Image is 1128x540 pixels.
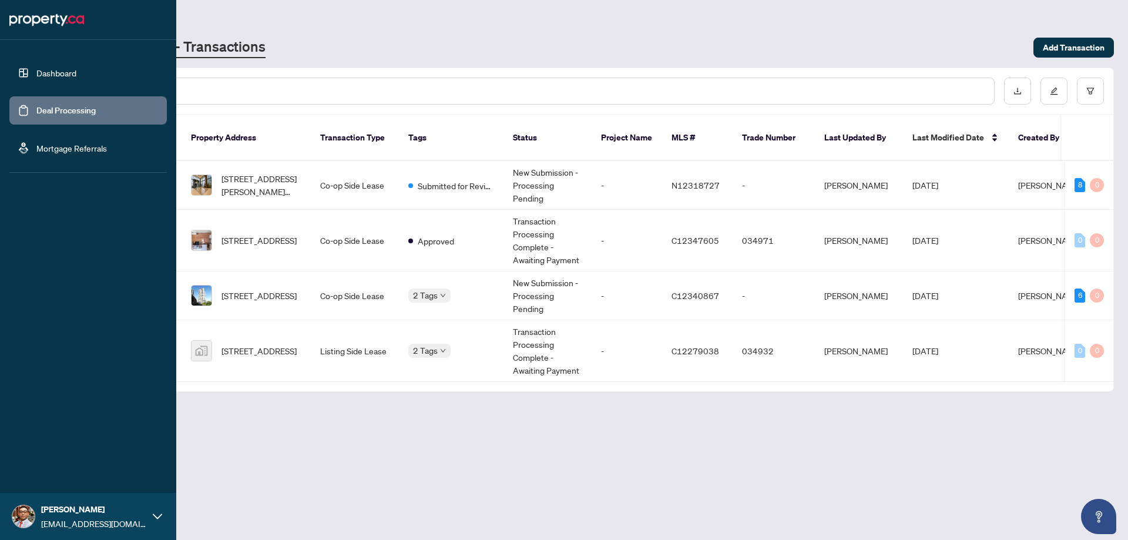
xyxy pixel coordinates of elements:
span: edit [1050,87,1058,95]
button: Open asap [1081,499,1116,534]
td: Transaction Processing Complete - Awaiting Payment [503,210,592,271]
button: edit [1040,78,1067,105]
span: Submitted for Review [418,179,494,192]
th: Transaction Type [311,115,399,161]
button: Add Transaction [1033,38,1114,58]
img: thumbnail-img [192,230,211,250]
th: Last Updated By [815,115,903,161]
div: 0 [1090,178,1104,192]
span: [STREET_ADDRESS][PERSON_NAME][PERSON_NAME] [221,172,301,198]
span: [DATE] [912,235,938,246]
th: Property Address [182,115,311,161]
div: 0 [1075,233,1085,247]
span: C12347605 [672,235,719,246]
td: Co-op Side Lease [311,210,399,271]
span: C12340867 [672,290,719,301]
div: 0 [1090,233,1104,247]
span: Add Transaction [1043,38,1104,57]
span: [PERSON_NAME] [1018,180,1082,190]
td: 034932 [733,320,815,382]
img: logo [9,11,84,29]
td: New Submission - Processing Pending [503,271,592,320]
span: download [1013,87,1022,95]
span: [DATE] [912,290,938,301]
span: [PERSON_NAME] [1018,346,1082,356]
td: - [592,271,662,320]
span: 2 Tags [413,289,438,302]
td: New Submission - Processing Pending [503,161,592,210]
img: thumbnail-img [192,175,211,195]
td: - [592,210,662,271]
th: Project Name [592,115,662,161]
span: C12279038 [672,346,719,356]
th: Created By [1009,115,1079,161]
img: Profile Icon [12,505,35,528]
td: - [733,271,815,320]
th: Tags [399,115,503,161]
span: [EMAIL_ADDRESS][DOMAIN_NAME] [41,517,147,530]
button: download [1004,78,1031,105]
th: MLS # [662,115,733,161]
div: 0 [1090,344,1104,358]
span: Last Modified Date [912,131,984,144]
div: 0 [1075,344,1085,358]
td: [PERSON_NAME] [815,271,903,320]
img: thumbnail-img [192,286,211,306]
span: [PERSON_NAME] [1018,235,1082,246]
td: - [592,320,662,382]
td: [PERSON_NAME] [815,161,903,210]
td: 034971 [733,210,815,271]
span: [STREET_ADDRESS] [221,289,297,302]
th: Status [503,115,592,161]
span: [STREET_ADDRESS] [221,344,297,357]
div: 0 [1090,289,1104,303]
span: [PERSON_NAME] [1018,290,1082,301]
td: - [733,161,815,210]
button: filter [1077,78,1104,105]
span: [STREET_ADDRESS] [221,234,297,247]
a: Deal Processing [36,105,96,116]
div: 8 [1075,178,1085,192]
td: - [592,161,662,210]
span: [PERSON_NAME] [41,503,147,516]
span: Approved [418,234,454,247]
td: [PERSON_NAME] [815,210,903,271]
span: 2 Tags [413,344,438,357]
span: N12318727 [672,180,720,190]
span: filter [1086,87,1095,95]
div: 6 [1075,289,1085,303]
img: thumbnail-img [192,341,211,361]
td: Listing Side Lease [311,320,399,382]
th: Trade Number [733,115,815,161]
td: Co-op Side Lease [311,161,399,210]
span: down [440,348,446,354]
span: [DATE] [912,180,938,190]
td: Co-op Side Lease [311,271,399,320]
span: [DATE] [912,346,938,356]
th: Last Modified Date [903,115,1009,161]
span: down [440,293,446,298]
a: Dashboard [36,68,76,78]
td: Transaction Processing Complete - Awaiting Payment [503,320,592,382]
a: Mortgage Referrals [36,143,107,153]
td: [PERSON_NAME] [815,320,903,382]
